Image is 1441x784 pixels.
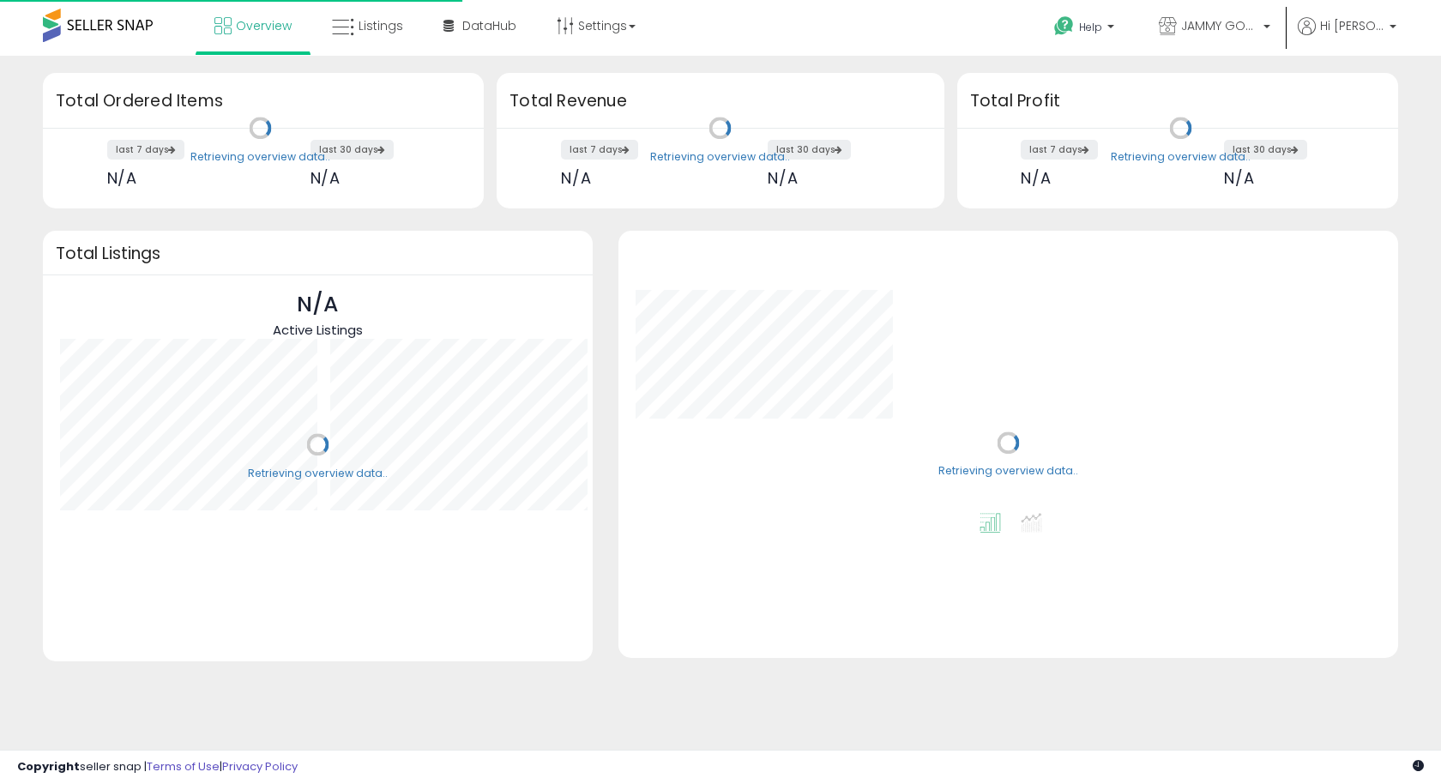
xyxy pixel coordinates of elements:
strong: Copyright [17,758,80,775]
a: Help [1040,3,1131,56]
span: Overview [236,17,292,34]
span: Hi [PERSON_NAME] [1320,17,1384,34]
span: DataHub [462,17,516,34]
div: Retrieving overview data.. [1111,149,1251,165]
a: Hi [PERSON_NAME] [1298,17,1396,56]
div: Retrieving overview data.. [190,149,330,165]
a: Privacy Policy [222,758,298,775]
div: Retrieving overview data.. [938,464,1078,479]
div: seller snap | | [17,759,298,775]
div: Retrieving overview data.. [650,149,790,165]
span: JAMMY GOODS LLC [1181,17,1258,34]
span: Help [1079,20,1102,34]
div: Retrieving overview data.. [248,466,388,481]
i: Get Help [1053,15,1075,37]
a: Terms of Use [147,758,220,775]
span: Listings [359,17,403,34]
